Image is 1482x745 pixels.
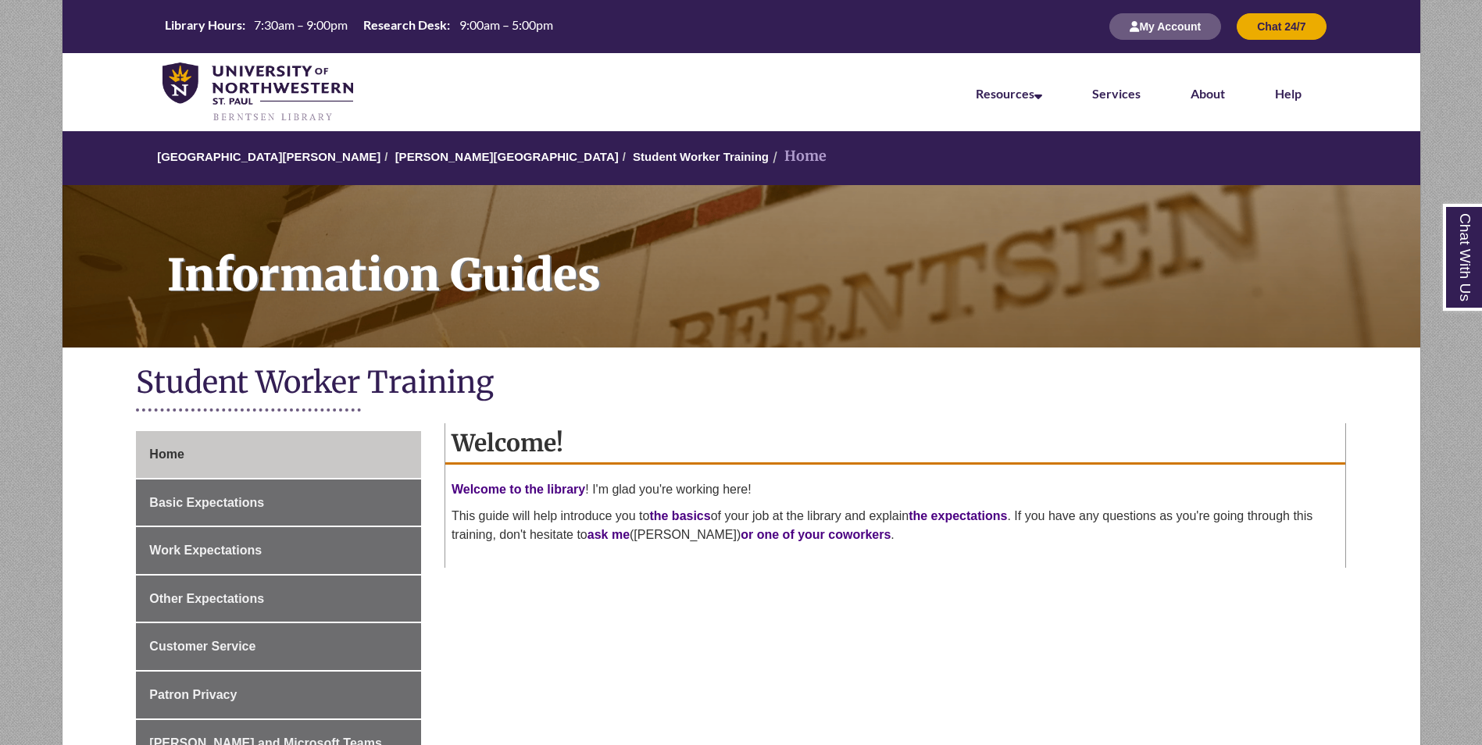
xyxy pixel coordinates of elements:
[136,527,421,574] a: Work Expectations
[162,62,354,123] img: UNWSP Library Logo
[149,688,237,701] span: Patron Privacy
[150,185,1420,327] h1: Information Guides
[1092,86,1141,101] a: Services
[587,528,630,541] strong: ask me
[136,431,421,478] a: Home
[1275,86,1302,101] a: Help
[149,592,264,605] span: Other Expectations
[1237,20,1326,33] a: Chat 24/7
[459,17,553,32] span: 9:00am – 5:00pm
[741,528,891,541] strong: or one of your coworkers
[149,447,184,461] span: Home
[159,16,248,34] th: Library Hours:
[909,509,1007,522] strong: the expectations
[1109,13,1221,40] button: My Account
[633,150,769,163] a: Student Worker Training
[149,640,255,653] span: Customer Service
[157,150,380,163] a: [GEOGRAPHIC_DATA][PERSON_NAME]
[357,16,452,34] th: Research Desk:
[452,507,1339,544] p: This guide will help introduce you to of your job at the library and explain . If you have any qu...
[136,623,421,670] a: Customer Service
[395,150,619,163] a: [PERSON_NAME][GEOGRAPHIC_DATA]
[149,496,264,509] span: Basic Expectations
[136,479,421,526] a: Basic Expectations
[136,672,421,718] a: Patron Privacy
[769,145,827,168] li: Home
[976,86,1042,101] a: Resources
[452,483,585,496] strong: Welcome to the library
[159,16,559,36] table: Hours Today
[136,363,1345,405] h1: Student Worker Training
[254,17,348,32] span: 7:30am – 9:00pm
[1237,13,1326,40] button: Chat 24/7
[159,16,559,37] a: Hours Today
[649,509,710,522] strong: the basics
[452,480,1339,499] p: ! I'm glad you're working here!
[136,576,421,622] a: Other Expectations
[445,423,1345,465] h2: Welcome!
[1191,86,1225,101] a: About
[1109,20,1221,33] a: My Account
[62,185,1420,348] a: Information Guides
[149,544,262,557] span: Work Expectations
